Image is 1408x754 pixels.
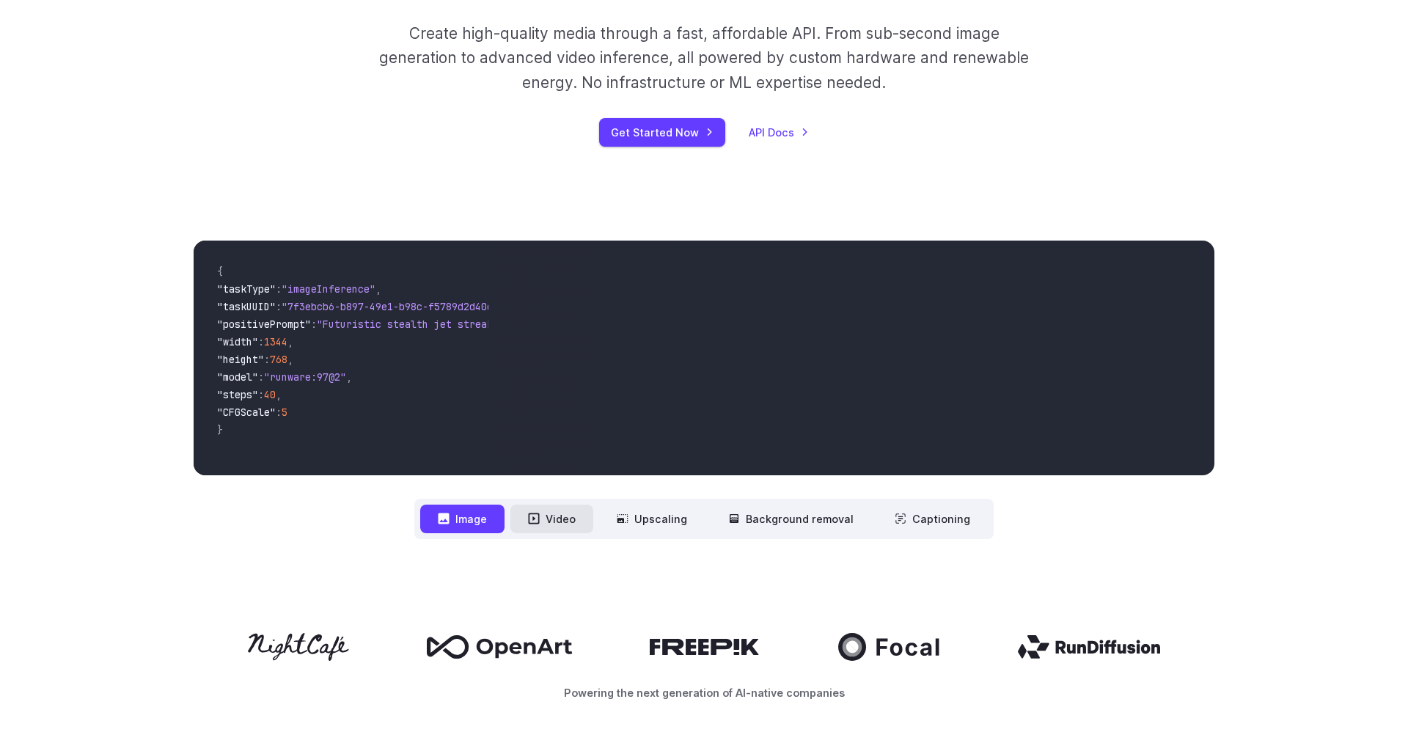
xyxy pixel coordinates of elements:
a: API Docs [749,124,809,141]
span: "width" [217,335,258,348]
span: "imageInference" [282,282,375,296]
span: : [276,406,282,419]
span: { [217,265,223,278]
span: "height" [217,353,264,366]
span: "runware:97@2" [264,370,346,384]
span: "taskUUID" [217,300,276,313]
span: , [287,353,293,366]
span: 40 [264,388,276,401]
span: : [258,370,264,384]
span: : [258,335,264,348]
p: Create high-quality media through a fast, affordable API. From sub-second image generation to adv... [378,21,1031,95]
button: Background removal [711,505,871,533]
span: 768 [270,353,287,366]
span: : [276,300,282,313]
span: : [311,318,317,331]
span: } [217,423,223,436]
span: , [276,388,282,401]
button: Captioning [877,505,988,533]
button: Image [420,505,505,533]
span: , [375,282,381,296]
a: Get Started Now [599,118,725,147]
button: Video [510,505,593,533]
span: : [276,282,282,296]
span: "steps" [217,388,258,401]
span: "7f3ebcb6-b897-49e1-b98c-f5789d2d40d7" [282,300,505,313]
span: "positivePrompt" [217,318,311,331]
span: 1344 [264,335,287,348]
span: "model" [217,370,258,384]
span: "Futuristic stealth jet streaking through a neon-lit cityscape with glowing purple exhaust" [317,318,851,331]
span: "CFGScale" [217,406,276,419]
button: Upscaling [599,505,705,533]
span: "taskType" [217,282,276,296]
span: 5 [282,406,287,419]
p: Powering the next generation of AI-native companies [194,684,1214,701]
span: , [287,335,293,348]
span: : [258,388,264,401]
span: : [264,353,270,366]
span: , [346,370,352,384]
